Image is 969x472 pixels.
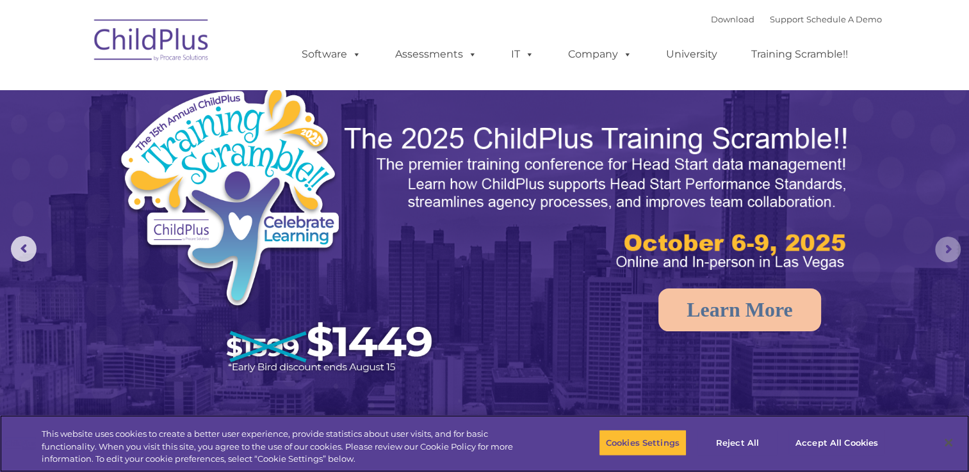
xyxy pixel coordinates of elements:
a: Support [770,14,804,24]
a: Download [711,14,754,24]
button: Accept All Cookies [788,429,885,456]
a: IT [498,42,547,67]
font: | [711,14,882,24]
a: Training Scramble!! [738,42,861,67]
div: This website uses cookies to create a better user experience, provide statistics about user visit... [42,428,533,466]
span: Phone number [178,137,232,146]
a: Schedule A Demo [806,14,882,24]
a: Learn More [658,288,821,331]
a: Software [289,42,374,67]
a: Assessments [382,42,490,67]
button: Reject All [697,429,778,456]
button: Close [934,429,963,457]
button: Cookies Settings [599,429,687,456]
a: Company [555,42,645,67]
img: ChildPlus by Procare Solutions [88,10,216,74]
a: University [653,42,730,67]
span: Last name [178,84,217,94]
